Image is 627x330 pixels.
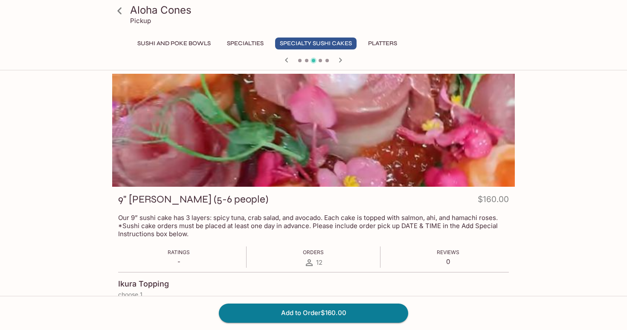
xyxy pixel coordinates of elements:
button: Add to Order$160.00 [219,304,408,322]
h4: Ikura Topping [118,279,169,289]
span: 12 [316,258,322,266]
span: Ratings [168,249,190,255]
span: Reviews [437,249,459,255]
button: Specialties [222,38,268,49]
p: 0 [437,258,459,266]
p: - [168,258,190,266]
button: Platters [363,38,402,49]
div: 9" Sushi Cake (5-6 people) [112,74,515,187]
button: Specialty Sushi Cakes [275,38,357,49]
p: Our 9” sushi cake has 3 layers: spicy tuna, crab salad, and avocado. Each cake is topped with sal... [118,214,509,238]
button: Sushi and Poke Bowls [133,38,215,49]
h4: $160.00 [478,193,509,209]
p: choose 1 [118,291,509,298]
h3: Aloha Cones [130,3,511,17]
span: Orders [303,249,324,255]
p: Pickup [130,17,151,25]
h3: 9" [PERSON_NAME] (5-6 people) [118,193,268,206]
